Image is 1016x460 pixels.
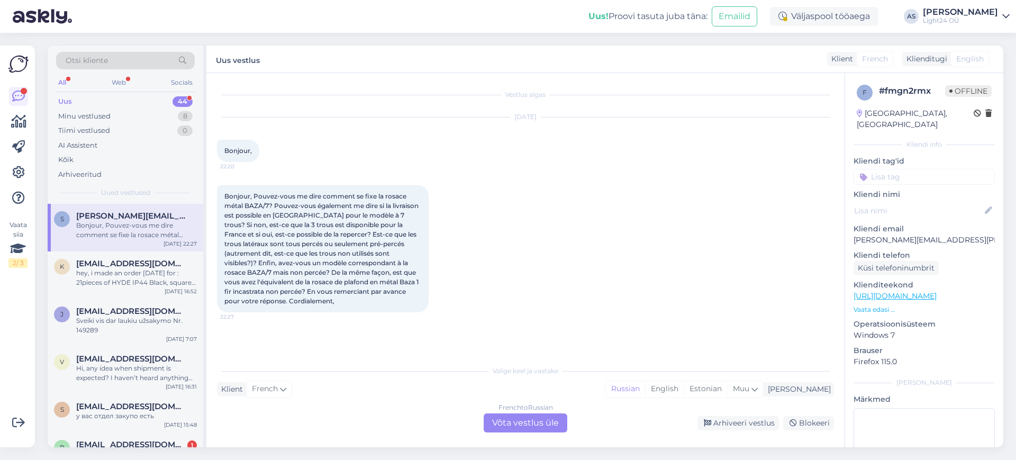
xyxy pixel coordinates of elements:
span: justmisius@gmail.com [76,306,186,316]
p: [PERSON_NAME][EMAIL_ADDRESS][PERSON_NAME][DOMAIN_NAME] [854,234,995,246]
div: # fmgn2rmx [879,85,945,97]
div: Hi, any idea when shipment is expected? I haven’t heard anything yet. Commande n°149638] ([DATE])... [76,364,197,383]
div: [DATE] 16:52 [165,287,197,295]
p: Operatsioonisüsteem [854,319,995,330]
span: k [60,263,65,270]
div: [PERSON_NAME] [764,384,831,395]
span: French [252,383,278,395]
div: [DATE] 22:27 [164,240,197,248]
div: 2 / 3 [8,258,28,268]
div: 0 [177,125,193,136]
span: vanheiningenruud@gmail.com [76,354,186,364]
button: Emailid [712,6,757,26]
div: AI Assistent [58,140,97,151]
span: Bonjour, Pouvez-vous me dire comment se fixe la rosace métal BAZA/7? Pouvez-vous également me dir... [224,192,420,305]
span: English [956,53,984,65]
div: Russian [606,381,645,397]
span: f [863,88,867,96]
div: Light24 OÜ [923,16,998,25]
div: Arhiveeritud [58,169,102,180]
div: Valige keel ja vastake [217,366,834,376]
div: Proovi tasuta juba täna: [588,10,707,23]
span: s [60,405,64,413]
p: Märkmed [854,394,995,405]
span: Muu [733,384,749,393]
div: Socials [169,76,195,89]
div: Klient [217,384,243,395]
p: Vaata edasi ... [854,305,995,314]
div: Estonian [684,381,727,397]
div: Minu vestlused [58,111,111,122]
div: 1 [187,440,197,450]
a: [PERSON_NAME]Light24 OÜ [923,8,1010,25]
div: AS [904,9,919,24]
span: s [60,215,64,223]
div: Bonjour, Pouvez-vous me dire comment se fixe la rosace métal BAZA/7? Pouvez-vous également me dir... [76,221,197,240]
span: v [60,358,64,366]
div: hey, i made an order [DATE] for : 21pieces of HYDE IP44 Black, square lamps We opened the package... [76,268,197,287]
span: kuninkaantie752@gmail.com [76,259,186,268]
div: Klient [827,53,853,65]
div: Uus [58,96,72,107]
div: [PERSON_NAME] [923,8,998,16]
b: Uus! [588,11,609,21]
div: Kliendi info [854,140,995,149]
div: [DATE] 7:07 [166,335,197,343]
div: [PERSON_NAME] [854,378,995,387]
p: Kliendi tag'id [854,156,995,167]
span: 22:20 [220,163,260,170]
div: [GEOGRAPHIC_DATA], [GEOGRAPHIC_DATA] [857,108,974,130]
div: Blokeeri [783,416,834,430]
div: [DATE] 16:31 [166,383,197,391]
span: Uued vestlused [101,188,150,197]
span: sylvie.chenavas@hotmail.fr [76,211,186,221]
div: French to Russian [498,403,553,412]
div: [DATE] 15:48 [164,421,197,429]
span: Offline [945,85,992,97]
p: Kliendi nimi [854,189,995,200]
div: Väljaspool tööaega [770,7,878,26]
p: Kliendi telefon [854,250,995,261]
p: Kliendi email [854,223,995,234]
p: Firefox 115.0 [854,356,995,367]
div: Vaata siia [8,220,28,268]
div: 44 [173,96,193,107]
p: Klienditeekond [854,279,995,291]
span: Otsi kliente [66,55,108,66]
div: Klienditugi [902,53,947,65]
p: Windows 7 [854,330,995,341]
div: Web [110,76,128,89]
div: Vestlus algas [217,90,834,100]
p: Brauser [854,345,995,356]
a: [URL][DOMAIN_NAME] [854,291,937,301]
div: Tiimi vestlused [58,125,110,136]
div: Sveiki vis dar laukiu užsakymo Nr. 149289 [76,316,197,335]
span: ritvaleinonen@hotmail.com [76,440,186,449]
img: Askly Logo [8,54,29,74]
div: Küsi telefoninumbrit [854,261,939,275]
div: English [645,381,684,397]
div: у вас отдел закупо есть [76,411,197,421]
div: 8 [178,111,193,122]
span: French [862,53,888,65]
span: r [60,444,65,452]
div: Kõik [58,155,74,165]
div: [DATE] [217,112,834,122]
span: Bonjour, [224,147,252,155]
div: Võta vestlus üle [484,413,567,432]
label: Uus vestlus [216,52,260,66]
input: Lisa nimi [854,205,983,217]
span: j [60,310,63,318]
div: Arhiveeri vestlus [697,416,779,430]
span: 22:27 [220,313,260,321]
input: Lisa tag [854,169,995,185]
span: shahzoda@ovivoelektrik.com.tr [76,402,186,411]
div: All [56,76,68,89]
